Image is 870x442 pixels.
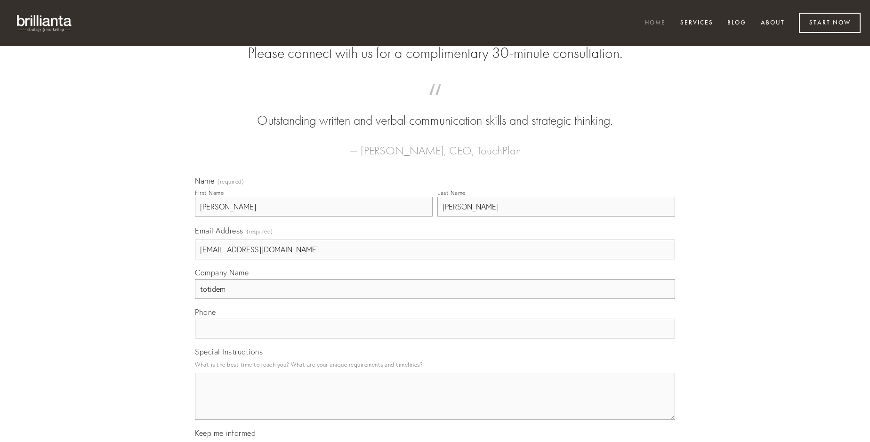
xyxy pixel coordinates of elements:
[195,428,256,438] span: Keep me informed
[437,189,466,196] div: Last Name
[195,226,243,235] span: Email Address
[195,44,675,62] h2: Please connect with us for a complimentary 30-minute consultation.
[247,225,273,238] span: (required)
[721,16,752,31] a: Blog
[755,16,791,31] a: About
[195,358,675,371] p: What is the best time to reach you? What are your unique requirements and timelines?
[195,189,224,196] div: First Name
[195,307,216,317] span: Phone
[9,9,80,37] img: brillianta - research, strategy, marketing
[195,268,249,277] span: Company Name
[210,93,660,112] span: “
[674,16,719,31] a: Services
[217,179,244,185] span: (required)
[799,13,861,33] a: Start Now
[195,347,263,356] span: Special Instructions
[639,16,672,31] a: Home
[210,93,660,130] blockquote: Outstanding written and verbal communication skills and strategic thinking.
[210,130,660,160] figcaption: — [PERSON_NAME], CEO, TouchPlan
[195,176,214,185] span: Name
